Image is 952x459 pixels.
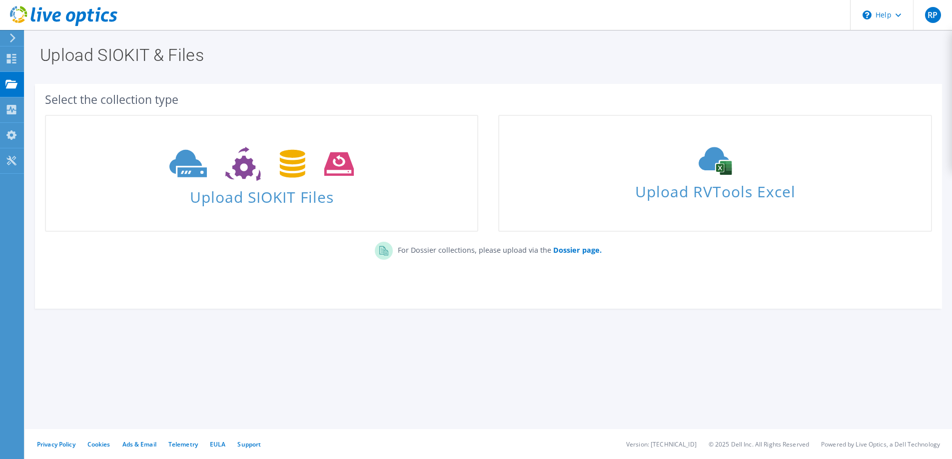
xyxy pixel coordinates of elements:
a: EULA [210,440,225,449]
h1: Upload SIOKIT & Files [40,46,932,63]
span: Upload RVTools Excel [499,178,931,200]
a: Telemetry [168,440,198,449]
a: Upload SIOKIT Files [45,115,478,232]
li: Powered by Live Optics, a Dell Technology [821,440,940,449]
span: RP [925,7,941,23]
p: For Dossier collections, please upload via the [393,242,602,256]
li: Version: [TECHNICAL_ID] [626,440,697,449]
a: Support [237,440,261,449]
svg: \n [863,10,872,19]
span: Upload SIOKIT Files [46,183,477,205]
li: © 2025 Dell Inc. All Rights Reserved [709,440,809,449]
b: Dossier page. [553,245,602,255]
a: Privacy Policy [37,440,75,449]
a: Dossier page. [551,245,602,255]
a: Upload RVTools Excel [498,115,932,232]
a: Cookies [87,440,110,449]
div: Select the collection type [45,94,932,105]
a: Ads & Email [122,440,156,449]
